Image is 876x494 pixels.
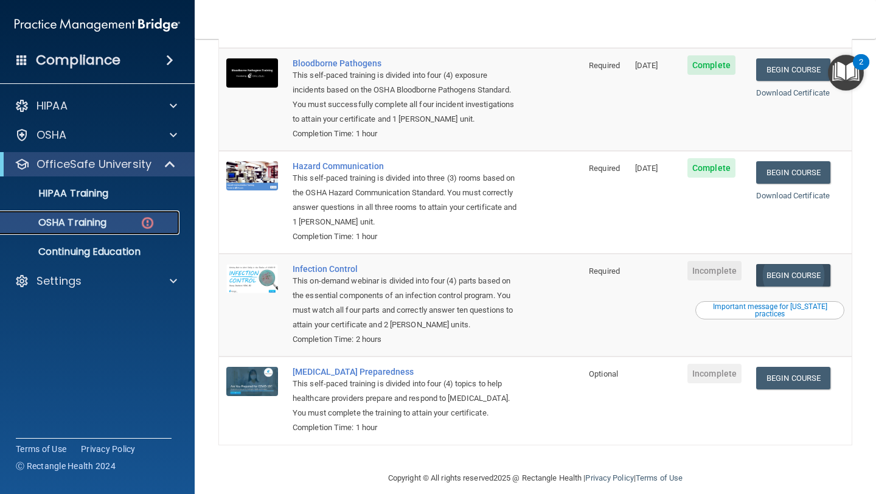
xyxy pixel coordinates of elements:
p: OfficeSafe University [36,157,151,172]
span: [DATE] [635,61,658,70]
span: Required [589,61,620,70]
span: Complete [687,158,735,178]
a: Bloodborne Pathogens [293,58,521,68]
a: Infection Control [293,264,521,274]
a: [MEDICAL_DATA] Preparedness [293,367,521,377]
span: Required [589,164,620,173]
a: Download Certificate [756,191,830,200]
div: Completion Time: 2 hours [293,332,521,347]
a: Terms of Use [636,473,683,482]
span: Complete [687,55,735,75]
span: Incomplete [687,261,742,280]
a: Settings [15,274,177,288]
button: Read this if you are a dental practitioner in the state of CA [695,301,844,319]
div: 2 [859,62,863,78]
span: [DATE] [635,164,658,173]
p: HIPAA [36,99,68,113]
a: Privacy Policy [81,443,136,455]
a: Download Certificate [756,88,830,97]
a: Begin Course [756,264,830,287]
a: OSHA [15,128,177,142]
p: Continuing Education [8,246,174,258]
p: OSHA Training [8,217,106,229]
a: Hazard Communication [293,161,521,171]
a: Terms of Use [16,443,66,455]
div: Completion Time: 1 hour [293,420,521,435]
span: Required [589,266,620,276]
a: HIPAA [15,99,177,113]
a: Begin Course [756,367,830,389]
div: Completion Time: 1 hour [293,127,521,141]
h4: Compliance [36,52,120,69]
p: Settings [36,274,82,288]
a: Begin Course [756,161,830,184]
div: This on-demand webinar is divided into four (4) parts based on the essential components of an inf... [293,274,521,332]
p: HIPAA Training [8,187,108,200]
div: Important message for [US_STATE] practices [697,303,843,318]
p: OSHA [36,128,67,142]
img: PMB logo [15,13,180,37]
span: Incomplete [687,364,742,383]
a: OfficeSafe University [15,157,176,172]
span: Optional [589,369,618,378]
button: Open Resource Center, 2 new notifications [828,55,864,91]
div: This self-paced training is divided into four (4) topics to help healthcare providers prepare and... [293,377,521,420]
span: Ⓒ Rectangle Health 2024 [16,460,116,472]
div: Completion Time: 1 hour [293,229,521,244]
img: danger-circle.6113f641.png [140,215,155,231]
a: Privacy Policy [585,473,633,482]
div: This self-paced training is divided into four (4) exposure incidents based on the OSHA Bloodborne... [293,68,521,127]
div: This self-paced training is divided into three (3) rooms based on the OSHA Hazard Communication S... [293,171,521,229]
a: Begin Course [756,58,830,81]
